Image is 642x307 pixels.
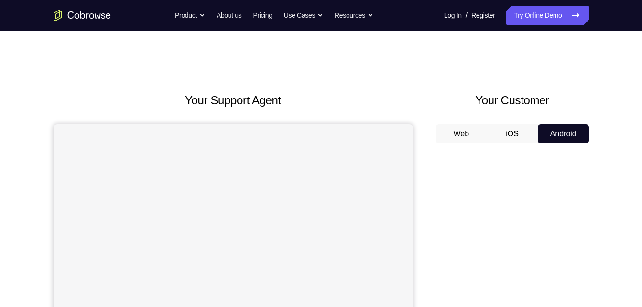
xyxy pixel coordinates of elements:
button: Use Cases [284,6,323,25]
span: / [466,10,468,21]
button: iOS [487,124,538,143]
a: Pricing [253,6,272,25]
a: Try Online Demo [506,6,588,25]
a: Log In [444,6,462,25]
a: Register [471,6,495,25]
h2: Your Customer [436,92,589,109]
a: About us [217,6,241,25]
button: Resources [335,6,373,25]
button: Product [175,6,205,25]
button: Android [538,124,589,143]
h2: Your Support Agent [54,92,413,109]
button: Web [436,124,487,143]
a: Go to the home page [54,10,111,21]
